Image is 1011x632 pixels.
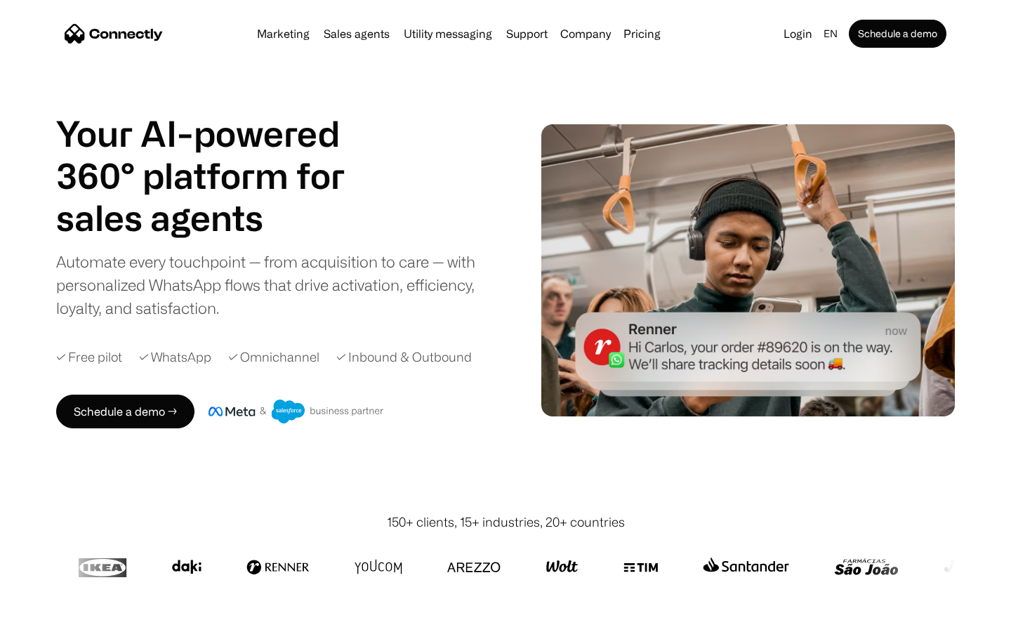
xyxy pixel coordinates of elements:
[251,28,315,39] a: Marketing
[56,250,498,320] div: Automate every touchpoint — from acquisition to care — with personalized WhatsApp flows that driv...
[209,400,384,423] img: Meta and Salesforce business partner badge.
[14,606,84,627] aside: Language selected: English
[849,20,946,48] a: Schedule a demo
[56,395,194,428] a: Schedule a demo →
[28,607,84,627] ul: Language list
[560,24,611,44] div: Company
[501,28,553,39] a: Support
[387,513,625,532] div: 150+ clients, 15+ industries, 20+ countries
[318,28,395,39] a: Sales agents
[56,112,379,197] h1: Your AI-powered 360° platform for
[139,348,211,367] div: ✓ WhatsApp
[228,348,319,367] div: ✓ Omnichannel
[56,348,122,367] div: ✓ Free pilot
[398,28,498,39] a: Utility messaging
[824,24,838,44] div: en
[618,28,666,39] a: Pricing
[778,24,818,44] a: Login
[56,197,379,239] h1: sales agents
[336,348,472,367] div: ✓ Inbound & Outbound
